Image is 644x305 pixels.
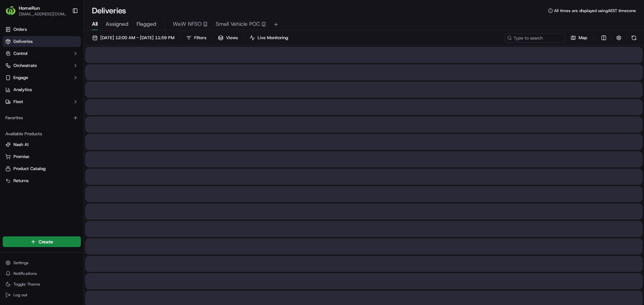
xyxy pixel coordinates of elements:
[13,154,29,160] span: Promise
[3,269,81,278] button: Notifications
[19,11,67,17] button: [EMAIL_ADDRESS][DOMAIN_NAME]
[13,142,29,148] span: Nash AI
[3,163,81,174] button: Product Catalog
[5,142,78,148] a: Nash AI
[3,24,81,35] a: Orders
[13,292,27,298] span: Log out
[215,33,241,43] button: Views
[183,33,209,43] button: Filters
[504,33,565,43] input: Type to search
[92,5,126,16] h1: Deliveries
[258,35,288,41] span: Live Monitoring
[13,166,46,172] span: Product Catalog
[100,35,174,41] span: [DATE] 12:00 AM - [DATE] 11:59 PM
[3,236,81,247] button: Create
[5,178,78,184] a: Returns
[3,139,81,150] button: Nash AI
[89,33,177,43] button: [DATE] 12:00 AM - [DATE] 11:59 PM
[13,51,28,57] span: Control
[568,33,590,43] button: Map
[3,112,81,123] div: Favorites
[3,96,81,107] button: Fleet
[3,290,81,300] button: Log out
[13,39,33,45] span: Deliveries
[3,3,69,19] button: HomeRunHomeRun[EMAIL_ADDRESS][DOMAIN_NAME]
[3,258,81,268] button: Settings
[13,271,37,276] span: Notifications
[3,60,81,71] button: Orchestrate
[173,20,202,28] span: WaW NFSO
[3,129,81,139] div: Available Products
[579,35,587,41] span: Map
[3,48,81,59] button: Control
[19,5,40,11] button: HomeRun
[137,20,156,28] span: Flagged
[5,5,16,16] img: HomeRun
[13,282,40,287] span: Toggle Theme
[13,75,28,81] span: Engage
[5,166,78,172] a: Product Catalog
[13,63,37,69] span: Orchestrate
[13,26,27,32] span: Orders
[3,151,81,162] button: Promise
[5,154,78,160] a: Promise
[3,280,81,289] button: Toggle Theme
[226,35,238,41] span: Views
[13,260,29,265] span: Settings
[106,20,128,28] span: Assigned
[3,175,81,186] button: Returns
[247,33,291,43] button: Live Monitoring
[13,99,23,105] span: Fleet
[3,84,81,95] a: Analytics
[629,33,639,43] button: Refresh
[3,72,81,83] button: Engage
[194,35,206,41] span: Filters
[3,36,81,47] a: Deliveries
[13,87,32,93] span: Analytics
[92,20,98,28] span: All
[13,178,29,184] span: Returns
[554,8,636,13] span: All times are displayed using AEST timezone
[216,20,260,28] span: Small Vehicle POC
[39,238,53,245] span: Create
